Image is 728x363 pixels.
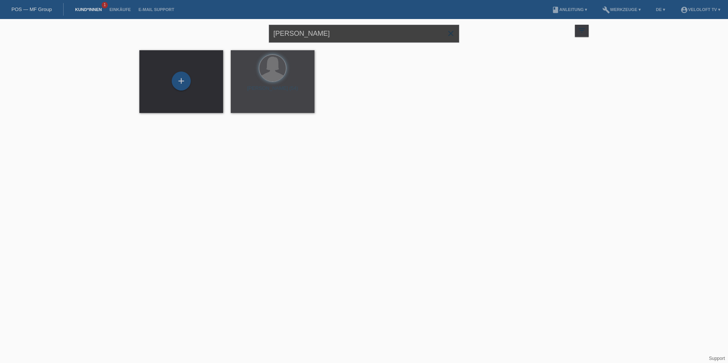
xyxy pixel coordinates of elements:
i: close [446,29,455,38]
a: Kund*innen [71,7,105,12]
span: 1 [102,2,108,8]
i: book [552,6,559,14]
input: Suche... [269,25,459,43]
a: DE ▾ [652,7,669,12]
div: Kund*in hinzufügen [172,75,190,88]
div: [PERSON_NAME] (54) [237,85,308,97]
a: Einkäufe [105,7,134,12]
a: buildWerkzeuge ▾ [599,7,645,12]
a: Support [709,356,725,361]
i: filter_list [578,26,586,35]
i: account_circle [680,6,688,14]
i: build [602,6,610,14]
a: POS — MF Group [11,6,52,12]
a: bookAnleitung ▾ [548,7,591,12]
a: account_circleVeloLoft TV ▾ [677,7,724,12]
a: E-Mail Support [135,7,178,12]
